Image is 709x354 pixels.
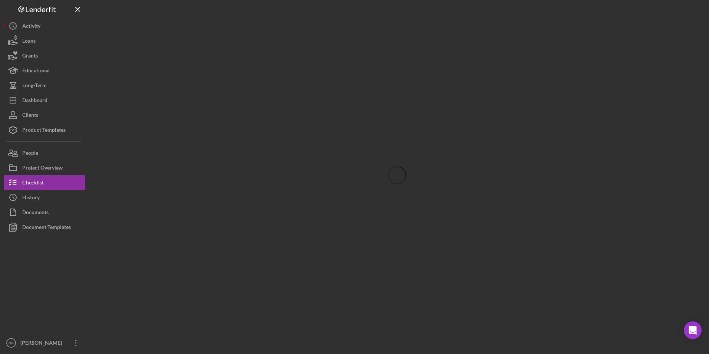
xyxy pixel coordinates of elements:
div: Document Templates [22,220,71,236]
div: Educational [22,63,50,80]
button: People [4,145,85,160]
div: Product Templates [22,122,66,139]
button: Long-Term [4,78,85,93]
div: People [22,145,38,162]
button: Loans [4,33,85,48]
div: Checklist [22,175,44,192]
div: Long-Term [22,78,47,95]
div: Documents [22,205,49,222]
button: NN[PERSON_NAME] [4,335,85,350]
div: Dashboard [22,93,47,109]
div: Loans [22,33,36,50]
button: Checklist [4,175,85,190]
button: Product Templates [4,122,85,137]
button: Documents [4,205,85,220]
div: History [22,190,40,207]
div: Grants [22,48,38,65]
div: Open Intercom Messenger [684,321,702,339]
button: Grants [4,48,85,63]
button: Document Templates [4,220,85,235]
div: Project Overview [22,160,63,177]
text: NN [9,341,14,345]
div: Activity [22,19,40,35]
button: Activity [4,19,85,33]
button: Project Overview [4,160,85,175]
button: Dashboard [4,93,85,108]
button: Clients [4,108,85,122]
div: Clients [22,108,38,124]
button: Educational [4,63,85,78]
button: History [4,190,85,205]
div: [PERSON_NAME] [19,335,67,352]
